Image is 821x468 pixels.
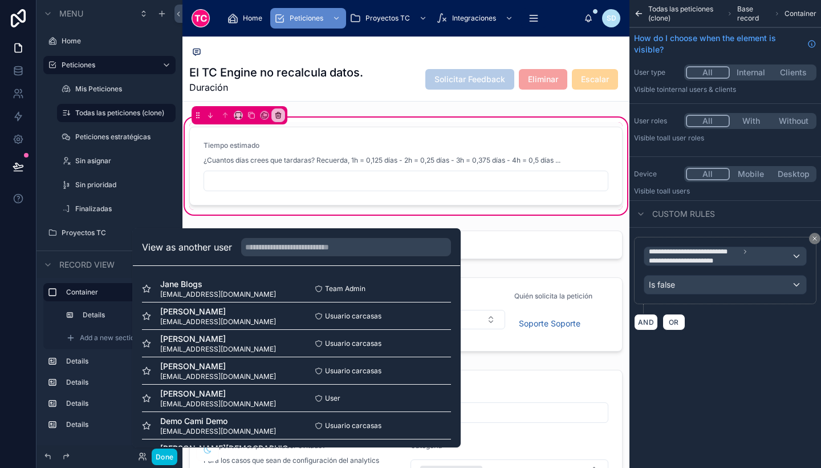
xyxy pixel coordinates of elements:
label: Details [66,378,166,387]
span: [PERSON_NAME] [160,361,276,372]
span: all users [663,187,690,195]
p: Visible to [634,85,816,94]
label: Finalizadas [75,204,169,213]
span: [EMAIL_ADDRESS][DOMAIN_NAME] [160,400,276,409]
span: How do I choose when the element is visible? [634,33,803,55]
label: User roles [634,116,680,126]
span: Demo Cami Demo [160,415,276,427]
span: [EMAIL_ADDRESS][DOMAIN_NAME] [160,345,276,354]
button: Internal [730,66,773,79]
label: Device [634,170,680,179]
label: Details [66,420,166,429]
span: [PERSON_NAME] [160,333,276,345]
span: Usuario carcasas [325,312,381,321]
span: Internal users & clients [663,85,736,94]
span: [EMAIL_ADDRESS][DOMAIN_NAME] [160,372,276,381]
button: All [686,66,730,79]
p: Visible to [634,187,816,196]
span: Record view [59,259,115,271]
span: Custom rules [652,208,715,220]
span: User [325,394,340,403]
span: [EMAIL_ADDRESS][DOMAIN_NAME] [160,317,276,326]
button: Mobile [730,168,773,180]
label: Mis Peticiones [75,84,169,94]
button: Desktop [772,168,815,180]
span: Duración [189,80,363,94]
label: Details [83,310,164,320]
label: Peticiones estratégicas [75,132,169,142]
button: Without [772,115,815,127]
span: Add a new section [80,333,139,342]
button: With [730,115,773,127]
span: OR [666,318,681,326]
span: Usuario carcasas [325,421,381,430]
button: AND [634,314,658,330]
label: Container [66,288,166,297]
span: Todas las peticiones (clone) [648,5,722,23]
button: OR [663,314,685,330]
h1: El TC Engine no recalcula datos. [189,64,363,80]
label: Details [66,399,166,408]
span: Team Admin [325,284,365,293]
span: [PERSON_NAME][DEMOGRAPHIC_DATA] [160,443,296,454]
label: Sin prioridad [75,180,169,189]
button: All [686,168,730,180]
button: Is false [644,275,807,294]
span: [PERSON_NAME] [160,388,276,400]
span: SD [607,14,616,23]
label: Sin asignar [75,156,169,166]
label: Details [66,357,166,366]
label: Todas las peticiones (clone) [75,108,169,118]
span: Home [243,14,262,23]
label: Peticiones [62,60,153,70]
label: User type [634,68,680,77]
label: Proyectos TC [62,228,153,237]
p: Visible to [634,134,816,143]
span: Usuario carcasas [325,339,381,348]
span: [PERSON_NAME] [160,306,276,317]
a: How do I choose when the element is visible? [634,33,816,55]
label: Home [62,37,169,46]
span: [EMAIL_ADDRESS][DOMAIN_NAME] [160,427,276,436]
span: Integraciones [452,14,496,23]
span: Jane Blogs [160,279,276,290]
div: scrollable content [219,6,584,31]
a: Proyectos TC [346,8,433,29]
button: All [686,115,730,127]
div: scrollable content [36,278,182,445]
button: Done [152,449,177,465]
a: Integraciones [433,8,519,29]
span: All user roles [663,134,704,142]
span: Proyectos TC [365,14,410,23]
a: Home [223,8,270,29]
span: Peticiones [290,14,323,23]
span: [EMAIL_ADDRESS][DOMAIN_NAME] [160,290,276,299]
span: Container [785,9,816,18]
img: App logo [192,9,210,27]
span: Usuario carcasas [325,366,381,376]
span: Menu [59,8,83,19]
span: Base record [737,5,770,23]
a: Peticiones [270,8,346,29]
span: Is false [649,279,675,291]
h2: View as another user [142,240,232,254]
button: Clients [772,66,815,79]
